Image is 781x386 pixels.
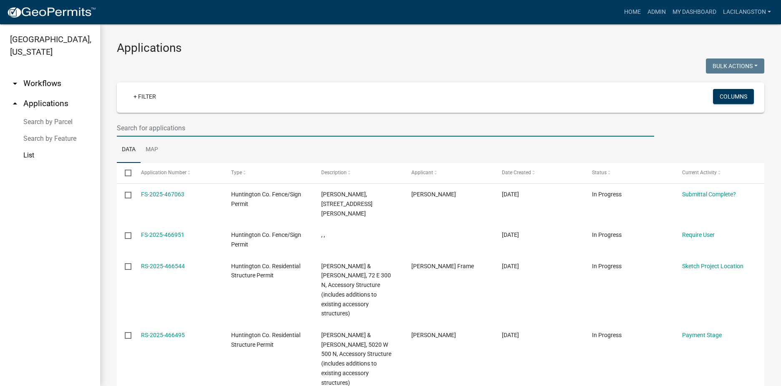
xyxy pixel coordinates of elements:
[231,332,300,348] span: Huntington Co. Residential Structure Permit
[720,4,774,20] a: LaciLangston
[141,231,184,238] a: FS-2025-466951
[592,191,622,198] span: In Progress
[644,4,669,20] a: Admin
[141,191,184,198] a: FS-2025-467063
[321,231,325,238] span: , ,
[682,263,743,269] a: Sketch Project Location
[321,332,391,386] span: McCorkle, Gary Lee & Peg Yentes, 5020 W 500 N, Accessory Structure (includes additions to existin...
[231,170,242,175] span: Type
[682,170,717,175] span: Current Activity
[141,263,185,269] a: RS-2025-466544
[592,332,622,338] span: In Progress
[223,163,313,183] datatable-header-cell: Type
[502,231,519,238] span: 08/20/2025
[117,163,133,183] datatable-header-cell: Select
[682,332,722,338] a: Payment Stage
[584,163,674,183] datatable-header-cell: Status
[10,99,20,109] i: arrow_drop_up
[502,263,519,269] span: 08/20/2025
[231,231,301,248] span: Huntington Co. Fence/Sign Permit
[502,191,519,198] span: 08/20/2025
[231,191,301,207] span: Huntington Co. Fence/Sign Permit
[133,163,223,183] datatable-header-cell: Application Number
[682,231,715,238] a: Require User
[321,191,373,217] span: Thompson, Frederick D, 539 Lindley St, Fence
[502,170,531,175] span: Date Created
[713,89,754,104] button: Columns
[592,231,622,238] span: In Progress
[592,263,622,269] span: In Progress
[621,4,644,20] a: Home
[313,163,403,183] datatable-header-cell: Description
[321,170,347,175] span: Description
[231,263,300,279] span: Huntington Co. Residential Structure Permit
[321,263,391,317] span: Gamble, William M & Ellen Gamble, 72 E 300 N, Accessory Structure (includes additions to existing...
[411,332,456,338] span: Gary McCorkle
[706,58,764,74] button: Bulk Actions
[117,119,654,137] input: Search for applications
[10,79,20,89] i: arrow_drop_down
[117,137,141,163] a: Data
[141,170,186,175] span: Application Number
[127,89,163,104] a: + Filter
[411,263,474,269] span: Maria Nelson Frame
[403,163,494,183] datatable-header-cell: Applicant
[141,332,185,338] a: RS-2025-466495
[141,137,163,163] a: Map
[674,163,764,183] datatable-header-cell: Current Activity
[669,4,720,20] a: My Dashboard
[494,163,584,183] datatable-header-cell: Date Created
[592,170,607,175] span: Status
[117,41,764,55] h3: Applications
[411,170,433,175] span: Applicant
[502,332,519,338] span: 08/20/2025
[682,191,736,198] a: Submittal Complete?
[411,191,456,198] span: Freddie Thompson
